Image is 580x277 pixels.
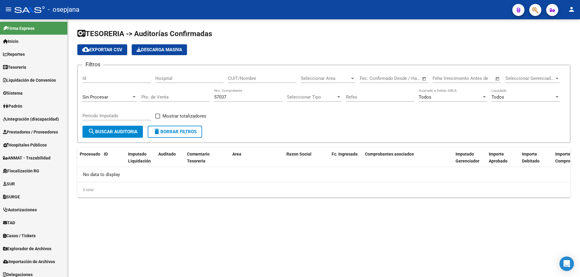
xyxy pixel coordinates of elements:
button: Open calendar [421,75,428,82]
span: Inicio [3,38,18,45]
span: TESORERIA -> Auditorías Confirmadas [77,30,212,38]
span: Autorizaciones [3,206,37,213]
datatable-header-cell: Imputado Gerenciador [453,148,486,168]
input: Fecha fin [390,76,419,81]
span: Firma Express [3,25,34,32]
span: - osepjana [48,3,79,16]
button: Descarga Masiva [132,44,187,55]
span: Explorador de Archivos [3,245,51,252]
span: Sin Procesar [82,94,108,100]
span: Exportar CSV [82,47,122,52]
datatable-header-cell: Importe Debitado [520,148,553,168]
span: Todos [419,94,431,100]
span: Liquidación de Convenios [3,77,56,83]
div: Open Intercom Messenger [559,257,574,271]
button: Open calendar [494,75,501,82]
span: Casos / Tickets [3,232,36,239]
span: Buscar Auditoria [88,129,137,134]
span: Area [232,152,241,156]
span: Prestadores / Proveedores [3,129,58,135]
button: Borrar Filtros [148,126,202,138]
span: Procesado [80,152,100,156]
datatable-header-cell: Razon Social [284,148,329,168]
span: Auditado [158,152,176,156]
span: Comprobantes asociados [365,152,414,156]
span: Seleccionar Tipo [287,94,336,100]
span: Seleccionar Area [301,76,350,81]
datatable-header-cell: Imputado Liquidación [126,148,156,168]
span: TAD [3,219,15,226]
span: Borrar Filtros [153,129,197,134]
datatable-header-cell: Comprobantes asociados [362,148,453,168]
mat-icon: search [88,128,95,135]
datatable-header-cell: Comentario Tesoreria [185,148,230,168]
span: Importe Aprobado [489,152,507,163]
span: Fiscalización RG [3,168,39,174]
datatable-header-cell: ID [101,148,126,168]
div: No data to display [77,167,570,182]
span: Fc. Ingresada [332,152,358,156]
span: ANMAT - Trazabilidad [3,155,50,161]
span: Razon Social [286,152,311,156]
span: Sistema [3,90,23,96]
span: Padrón [3,103,22,109]
span: SURGE [3,194,20,200]
span: Seleccionar Gerenciador [505,76,554,81]
span: Integración (discapacidad) [3,116,59,122]
button: Buscar Auditoria [82,126,143,138]
app-download-masive: Descarga masiva de comprobantes (adjuntos) [132,44,187,55]
h3: Filtros [82,60,103,69]
mat-icon: delete [153,128,160,135]
datatable-header-cell: Auditado [156,148,185,168]
datatable-header-cell: Fc. Ingresada [329,148,362,168]
span: Imputado Gerenciador [456,152,479,163]
span: Hospitales Públicos [3,142,47,148]
span: Todos [491,94,504,100]
mat-icon: person [568,6,575,13]
span: Imputado Liquidación [128,152,151,163]
span: Tesorería [3,64,26,71]
span: Comentario Tesoreria [187,152,210,163]
span: Importe Debitado [522,152,540,163]
span: Descarga Masiva [137,47,182,52]
datatable-header-cell: Procesado [77,148,101,168]
mat-icon: menu [5,6,12,13]
div: 0 total [77,182,570,197]
span: Reportes [3,51,25,58]
span: ID [104,152,108,156]
datatable-header-cell: Area [230,148,275,168]
span: SUR [3,181,15,187]
mat-icon: cloud_download [82,46,89,53]
datatable-header-cell: Importe Aprobado [486,148,520,168]
input: Fecha inicio [360,76,384,81]
button: Exportar CSV [77,44,127,55]
span: Mostrar totalizadores [163,112,206,120]
span: Importación de Archivos [3,258,55,265]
